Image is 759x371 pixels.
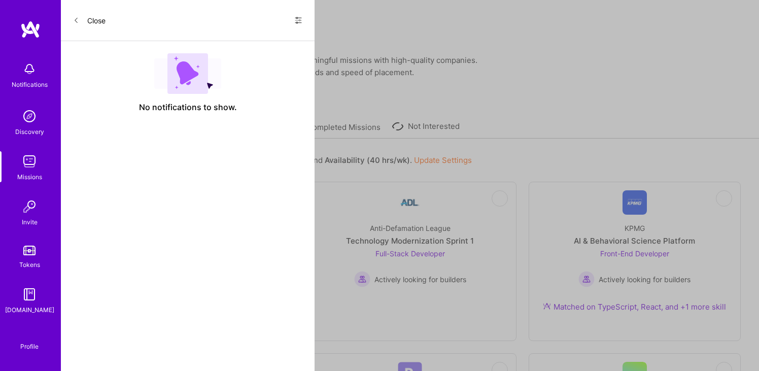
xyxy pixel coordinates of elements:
[19,106,40,126] img: discovery
[5,305,54,315] div: [DOMAIN_NAME]
[20,341,39,351] div: Profile
[17,330,42,351] a: Profile
[154,53,221,94] img: empty
[22,217,38,227] div: Invite
[19,259,40,270] div: Tokens
[20,20,41,39] img: logo
[19,284,40,305] img: guide book
[139,102,237,113] span: No notifications to show.
[19,59,40,79] img: bell
[73,12,106,28] button: Close
[19,151,40,172] img: teamwork
[23,246,36,255] img: tokens
[17,172,42,182] div: Missions
[15,126,44,137] div: Discovery
[19,196,40,217] img: Invite
[12,79,48,90] div: Notifications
